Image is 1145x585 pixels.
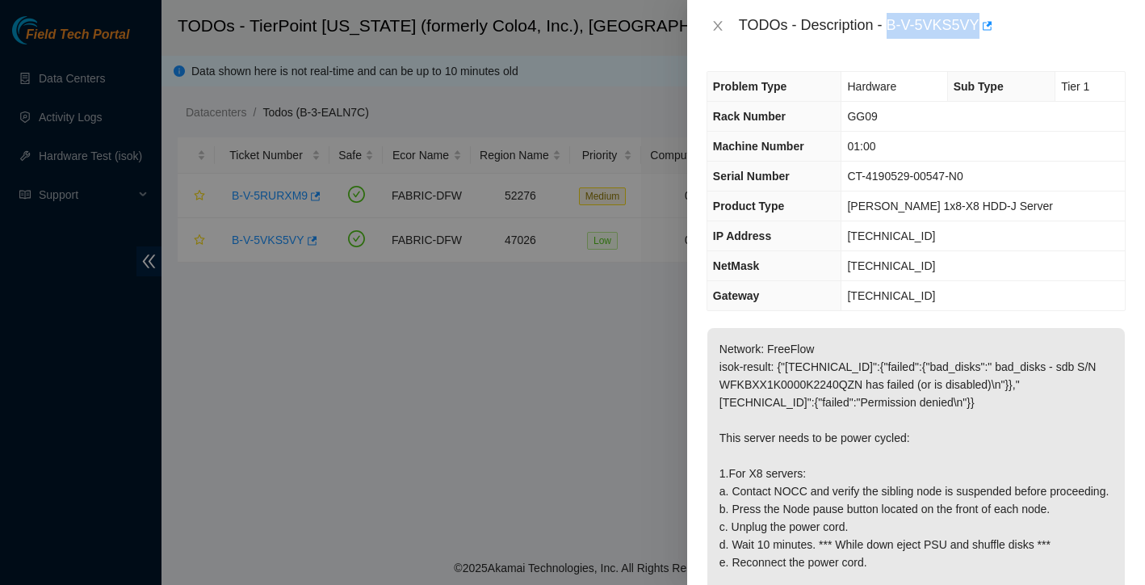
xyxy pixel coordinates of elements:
span: Hardware [847,80,896,93]
span: Problem Type [713,80,787,93]
span: [PERSON_NAME] 1x8-X8 HDD-J Server [847,200,1052,213]
span: Product Type [713,200,784,213]
span: GG09 [847,110,877,123]
span: 01:00 [847,140,875,153]
span: Rack Number [713,110,786,123]
span: [TECHNICAL_ID] [847,289,935,302]
span: close [711,19,724,32]
span: NetMask [713,259,760,272]
span: Machine Number [713,140,804,153]
button: Close [707,19,729,34]
span: Tier 1 [1061,80,1089,93]
div: TODOs - Description - B-V-5VKS5VY [739,13,1126,39]
span: IP Address [713,229,771,242]
span: CT-4190529-00547-N0 [847,170,963,183]
span: Serial Number [713,170,790,183]
span: [TECHNICAL_ID] [847,259,935,272]
span: [TECHNICAL_ID] [847,229,935,242]
span: Gateway [713,289,760,302]
span: Sub Type [954,80,1004,93]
